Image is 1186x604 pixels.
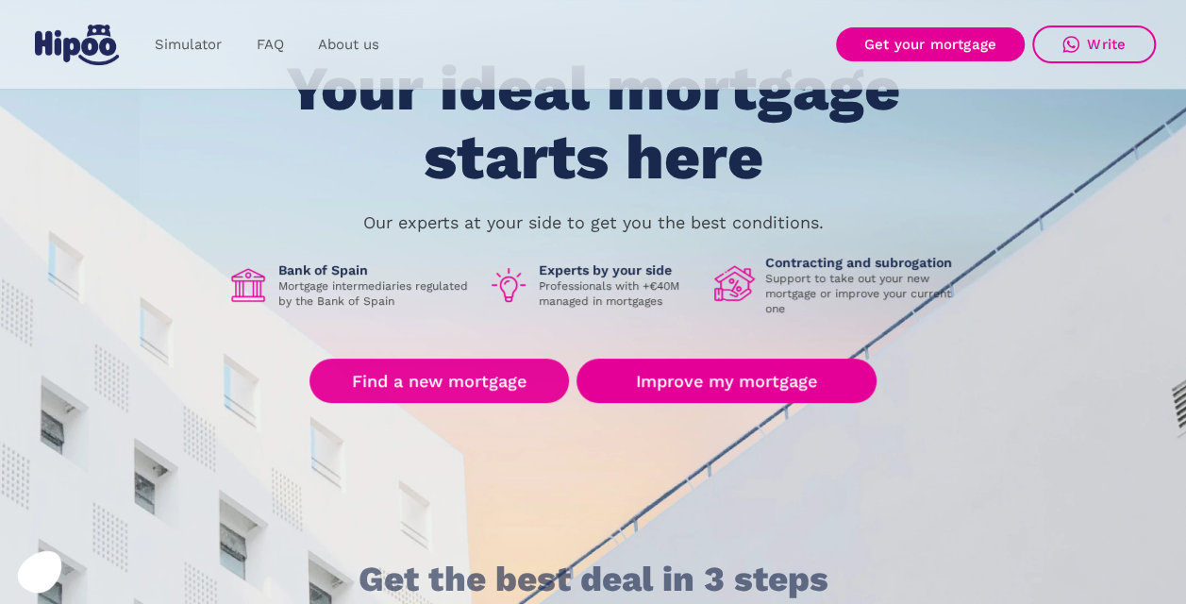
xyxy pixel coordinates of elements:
[278,261,473,278] h1: Bank of Spain
[359,561,828,598] h1: Get the best deal in 3 steps
[765,271,960,316] p: Support to take out your new mortgage or improve your current one
[1087,36,1126,53] div: Write
[539,278,699,309] p: Professionals with +€40M managed in mortgages
[836,27,1025,61] a: Get your mortgage
[363,212,824,232] font: Our experts at your side to get you the best conditions.
[309,359,569,403] a: Find a new mortgage
[278,278,473,309] p: Mortgage intermediaries regulated by the Bank of Spain
[30,17,123,73] a: Home
[239,26,300,63] a: FAQ
[576,359,876,403] a: Improve my mortgage
[1032,25,1156,63] a: Write
[235,55,950,192] h1: Your ideal mortgage starts here
[138,26,239,63] a: Simulator
[300,26,395,63] a: About us
[765,254,960,271] h1: Contracting and subrogation
[539,261,699,278] h1: Experts by your side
